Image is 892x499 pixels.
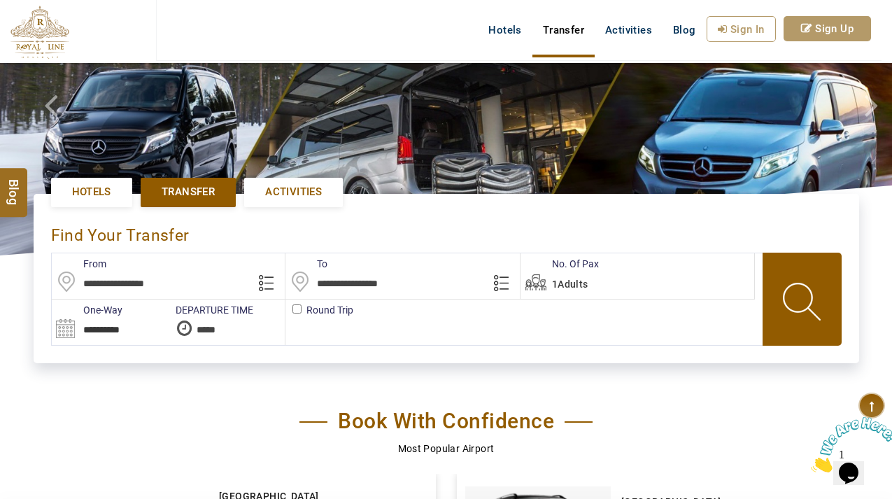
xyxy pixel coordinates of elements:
a: Blog [663,16,707,44]
a: Activities [595,16,663,44]
a: Hotels [478,16,532,44]
label: Round Trip [285,303,306,317]
label: No. Of Pax [521,257,599,271]
label: DEPARTURE TIME [169,303,253,317]
iframe: chat widget [805,412,892,478]
span: Transfer [162,185,215,199]
div: Find Your Transfer [51,211,193,253]
label: From [52,257,106,271]
p: Most Popular Airport [55,441,838,456]
span: 1Adults [552,279,588,290]
a: Activities [244,178,343,206]
a: Hotels [51,178,132,206]
span: 1 [6,6,11,17]
a: Transfer [532,16,595,44]
img: The Royal Line Holidays [10,6,69,59]
span: Blog [5,179,23,191]
span: Blog [673,24,696,36]
label: One-Way [52,303,122,317]
a: Sign In [707,16,776,42]
a: Transfer [141,178,236,206]
img: Chat attention grabber [6,6,92,61]
h2: Book With Confidence [299,409,593,434]
span: Activities [265,185,322,199]
span: Hotels [72,185,111,199]
a: Sign Up [784,16,871,41]
label: To [285,257,327,271]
